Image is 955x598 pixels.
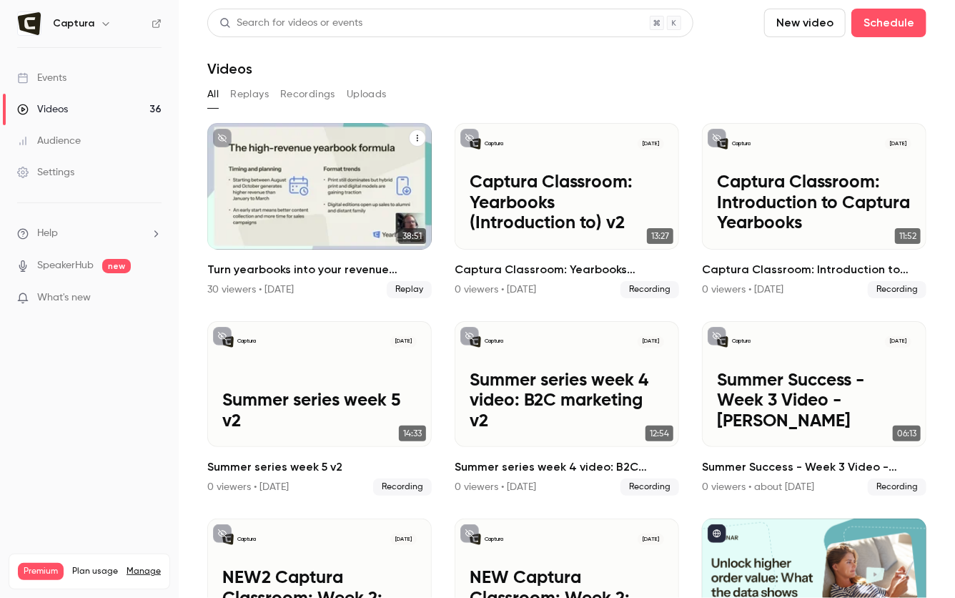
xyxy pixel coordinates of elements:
[885,138,911,149] span: [DATE]
[213,327,232,345] button: unpublished
[219,16,362,31] div: Search for videos or events
[207,321,432,496] li: Summer series week 5 v2
[455,321,679,496] li: Summer series week 4 video: B2C marketing v2
[207,123,432,298] li: Turn yearbooks into your revenue powerhouse
[72,566,118,577] span: Plan usage
[470,371,664,432] p: Summer series week 4 video: B2C marketing v2
[638,138,664,149] span: [DATE]
[390,336,417,348] span: [DATE]
[460,327,479,345] button: unpublished
[387,281,432,298] span: Replay
[460,524,479,543] button: unpublished
[708,327,726,345] button: unpublished
[460,129,479,147] button: unpublished
[127,566,161,577] a: Manage
[645,426,673,441] span: 12:54
[17,226,162,241] li: help-dropdown-opener
[144,292,162,305] iframe: Noticeable Trigger
[485,536,503,544] p: Captura
[702,261,926,278] h2: Captura Classroom: Introduction to Captura Yearbooks
[207,123,432,298] a: 38:51Turn yearbooks into your revenue powerhouse30 viewers • [DATE]Replay
[455,123,679,298] li: Captura Classroom: Yearbooks (Introduction to) v2
[18,563,64,580] span: Premium
[702,123,926,298] li: Captura Classroom: Introduction to Captura Yearbooks
[485,338,503,345] p: Captura
[708,524,726,543] button: published
[620,479,679,496] span: Recording
[53,16,94,31] h6: Captura
[280,83,335,106] button: Recordings
[455,321,679,496] a: Summer series week 4 video: B2C marketing v2Captura[DATE]Summer series week 4 video: B2C marketin...
[37,258,94,273] a: SpeakerHub
[455,283,536,297] div: 0 viewers • [DATE]
[470,173,664,234] p: Captura Classroom: Yearbooks (Introduction to) v2
[764,9,846,37] button: New video
[732,140,751,148] p: Captura
[17,165,74,180] div: Settings
[638,534,664,545] span: [DATE]
[213,129,232,147] button: unpublished
[207,459,432,476] h2: Summer series week 5 v2
[207,83,219,106] button: All
[702,459,926,476] h2: Summer Success - Week 3 Video - [PERSON_NAME]
[237,536,256,544] p: Captura
[17,102,68,117] div: Videos
[207,321,432,496] a: Summer series week 5 v2Captura[DATE]Summer series week 5 v214:33Summer series week 5 v20 viewers ...
[399,426,426,441] span: 14:33
[732,338,751,345] p: Captura
[895,228,921,244] span: 11:52
[390,534,417,545] span: [DATE]
[347,83,387,106] button: Uploads
[207,283,294,297] div: 30 viewers • [DATE]
[702,321,926,496] li: Summer Success - Week 3 Video - Jame
[102,259,131,273] span: new
[851,9,926,37] button: Schedule
[37,290,91,305] span: What's new
[485,140,503,148] p: Captura
[702,123,926,298] a: Captura Classroom: Introduction to Captura YearbooksCaptura[DATE]Captura Classroom: Introduction ...
[207,261,432,278] h2: Turn yearbooks into your revenue powerhouse
[717,173,911,234] p: Captura Classroom: Introduction to Captura Yearbooks
[868,479,926,496] span: Recording
[207,480,289,494] div: 0 viewers • [DATE]
[893,426,921,441] span: 06:13
[222,391,417,432] p: Summer series week 5 v2
[237,338,256,345] p: Captura
[455,459,679,476] h2: Summer series week 4 video: B2C marketing v2
[17,134,81,148] div: Audience
[647,228,673,244] span: 13:27
[708,129,726,147] button: unpublished
[398,228,426,244] span: 38:51
[717,371,911,432] p: Summer Success - Week 3 Video - [PERSON_NAME]
[213,524,232,543] button: unpublished
[638,336,664,348] span: [DATE]
[885,336,911,348] span: [DATE]
[373,479,432,496] span: Recording
[868,281,926,298] span: Recording
[37,226,58,241] span: Help
[18,12,41,35] img: Captura
[17,71,66,85] div: Events
[207,60,252,77] h1: Videos
[702,283,783,297] div: 0 viewers • [DATE]
[702,321,926,496] a: Summer Success - Week 3 Video - JameCaptura[DATE]Summer Success - Week 3 Video - [PERSON_NAME]06:...
[702,480,814,494] div: 0 viewers • about [DATE]
[620,281,679,298] span: Recording
[230,83,269,106] button: Replays
[455,480,536,494] div: 0 viewers • [DATE]
[455,123,679,298] a: Captura Classroom: Yearbooks (Introduction to) v2Captura[DATE]Captura Classroom: Yearbooks (Intro...
[207,9,926,589] section: Videos
[455,261,679,278] h2: Captura Classroom: Yearbooks (Introduction to) v2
